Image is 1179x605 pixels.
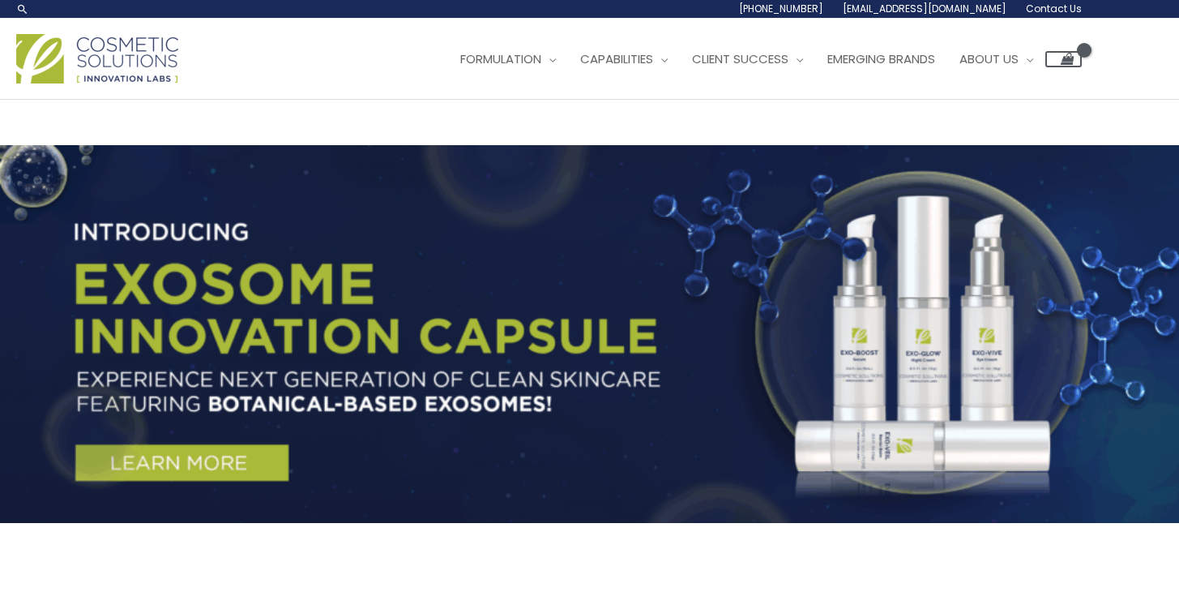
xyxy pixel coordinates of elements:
[815,35,947,84] a: Emerging Brands
[16,34,178,84] img: Cosmetic Solutions Logo
[692,50,788,67] span: Client Success
[460,50,541,67] span: Formulation
[959,50,1019,67] span: About Us
[448,35,568,84] a: Formulation
[16,2,29,15] a: Search icon link
[1045,51,1082,67] a: View Shopping Cart, empty
[739,2,823,15] span: [PHONE_NUMBER]
[827,50,935,67] span: Emerging Brands
[580,50,653,67] span: Capabilities
[1026,2,1082,15] span: Contact Us
[947,35,1045,84] a: About Us
[436,35,1082,84] nav: Site Navigation
[568,35,680,84] a: Capabilities
[843,2,1006,15] span: [EMAIL_ADDRESS][DOMAIN_NAME]
[680,35,815,84] a: Client Success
